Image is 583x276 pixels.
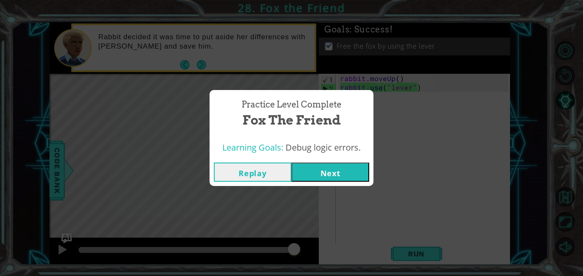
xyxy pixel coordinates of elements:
[222,142,283,153] span: Learning Goals:
[291,163,369,182] button: Next
[214,163,291,182] button: Replay
[242,99,341,111] span: Practice Level Complete
[242,111,341,129] span: Fox the Friend
[286,142,361,153] span: Debug logic errors.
